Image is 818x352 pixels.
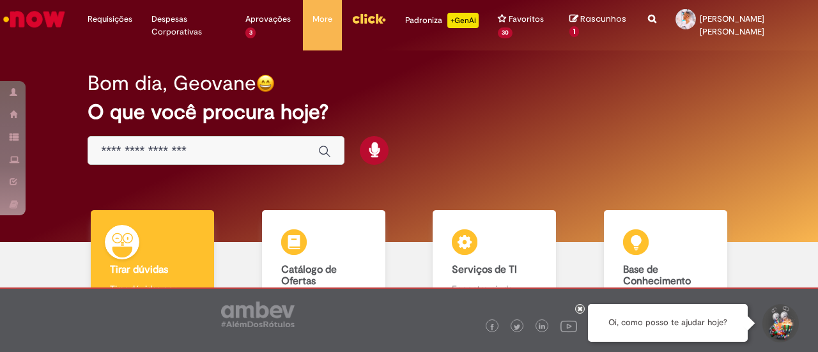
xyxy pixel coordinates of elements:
a: Catálogo de Ofertas Abra uma solicitação [238,210,410,321]
p: Encontre ajuda [452,282,537,295]
b: Tirar dúvidas [110,263,168,276]
div: Padroniza [405,13,479,28]
span: Aprovações [245,13,291,26]
img: logo_footer_facebook.png [489,324,495,330]
b: Base de Conhecimento [623,263,691,287]
h2: O que você procura hoje? [88,101,730,123]
a: Serviços de TI Encontre ajuda [409,210,580,321]
span: Despesas Corporativas [151,13,226,38]
span: 1 [569,26,579,38]
img: logo_footer_linkedin.png [539,323,545,331]
span: Requisições [88,13,132,26]
span: 30 [498,27,513,38]
span: Favoritos [509,13,544,26]
span: Rascunhos [580,13,626,25]
span: [PERSON_NAME] [PERSON_NAME] [700,13,764,37]
div: Oi, como posso te ajudar hoje? [588,304,748,342]
a: Rascunhos [569,13,629,37]
b: Serviços de TI [452,263,517,276]
h2: Bom dia, Geovane [88,72,256,95]
p: +GenAi [447,13,479,28]
b: Catálogo de Ofertas [281,263,337,287]
span: 3 [245,27,256,38]
span: More [313,13,332,26]
button: Iniciar Conversa de Suporte [760,304,799,342]
img: logo_footer_youtube.png [560,318,577,334]
img: click_logo_yellow_360x200.png [351,9,386,28]
a: Base de Conhecimento Consulte e aprenda [580,210,752,321]
img: logo_footer_ambev_rotulo_gray.png [221,302,295,327]
img: happy-face.png [256,74,275,93]
img: logo_footer_twitter.png [514,324,520,330]
img: ServiceNow [1,6,67,32]
a: Tirar dúvidas Tirar dúvidas com Lupi Assist e Gen Ai [67,210,238,321]
p: Tirar dúvidas com Lupi Assist e Gen Ai [110,282,195,308]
